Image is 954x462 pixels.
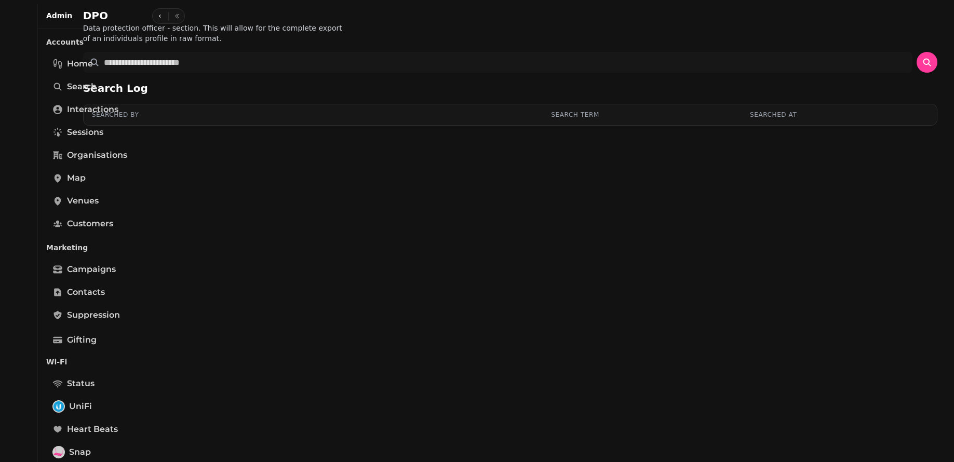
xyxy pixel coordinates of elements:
[67,218,113,230] span: Customers
[46,10,72,21] h2: Admin
[92,111,535,119] div: Searched By
[83,23,349,44] p: Data protection officer - section. This will allow for the complete export of an individuals prof...
[46,373,181,394] a: Status
[750,111,929,119] div: Searched At
[46,168,181,188] a: Map
[46,238,181,257] p: Marketing
[53,401,64,412] img: UniFi
[67,172,86,184] span: Map
[69,446,91,458] span: Snap
[46,53,181,74] a: Home
[46,213,181,234] a: Customers
[67,286,105,298] span: Contacts
[67,80,97,93] span: Search
[46,99,181,120] a: Interactions
[67,423,118,436] span: Heart beats
[46,145,181,166] a: Organisations
[67,195,99,207] span: Venues
[67,377,95,390] span: Status
[46,259,181,280] a: Campaigns
[46,33,181,51] p: Accounts
[67,126,103,139] span: Sessions
[46,419,181,440] a: Heart beats
[67,263,116,276] span: Campaigns
[46,282,181,303] a: Contacts
[46,396,181,417] a: UniFiUniFi
[53,447,64,457] img: Snap
[67,309,120,321] span: Suppression
[67,58,93,70] span: Home
[551,111,733,119] div: Search Term
[46,330,181,350] a: Gifting
[67,103,118,116] span: Interactions
[46,191,181,211] a: Venues
[67,334,97,346] span: Gifting
[46,305,181,325] a: Suppression
[46,122,181,143] a: Sessions
[46,76,181,97] a: Search
[46,352,181,371] p: Wi-Fi
[67,149,127,161] span: Organisations
[69,400,92,413] span: UniFi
